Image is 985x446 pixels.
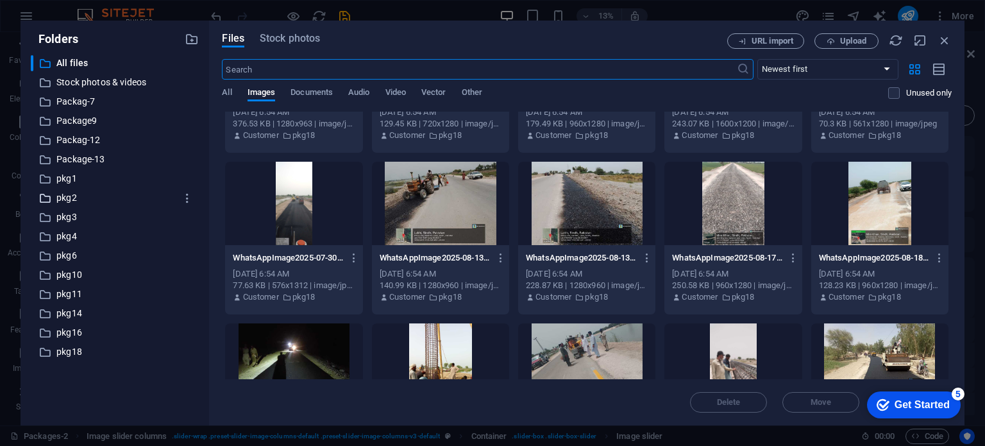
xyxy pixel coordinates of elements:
[56,75,176,90] p: Stock photos & videos
[31,94,199,110] div: Packag-7
[526,280,648,291] div: 228.87 KB | 1280x960 | image/jpeg
[913,33,927,47] i: Minimize
[380,252,490,264] p: WhatsAppImage2025-08-13at11.52.22AM-wv3eIScCWnqcUy78z4xA4A.jpeg
[233,280,355,291] div: 77.63 KB | 576x1312 | image/jpeg
[31,113,199,129] div: Package9
[31,344,199,360] div: pkg18
[56,345,176,359] p: pkg18
[56,229,176,244] p: pkg4
[31,248,199,264] div: pkg6
[31,190,199,206] div: pkg2
[380,268,501,280] div: [DATE] 6:54 AM
[672,252,782,264] p: WhatsAppImage2025-08-17at12.51.17PM-M-N6ViHQDtqM_6dQJr-QJQ.jpeg
[5,5,90,16] a: Skip to main content
[389,291,425,303] p: Customer
[878,130,901,141] p: pkg18
[380,107,501,118] div: [DATE] 6:54 AM
[819,107,941,118] div: [DATE] 6:54 AM
[292,291,316,303] p: pkg18
[526,107,648,118] div: [DATE] 6:54 AM
[819,280,941,291] div: 128.23 KB | 960x1280 | image/jpeg
[243,130,279,141] p: Customer
[672,118,794,130] div: 243.07 KB | 1600x1200 | image/jpeg
[682,291,718,303] p: Customer
[31,228,199,244] div: pkg4
[814,33,879,49] button: Upload
[31,171,199,187] div: pkg1
[222,59,736,80] input: Search
[56,114,176,128] p: Package9
[439,130,462,141] p: pkg18
[348,85,369,103] span: Audio
[732,130,755,141] p: pkg18
[56,325,176,340] p: pkg16
[878,291,901,303] p: pkg18
[56,248,176,263] p: pkg6
[421,85,446,103] span: Vector
[31,305,199,322] div: pkg14
[233,118,355,130] div: 376.53 KB | 1280x963 | image/jpeg
[380,118,501,130] div: 129.45 KB | 720x1280 | image/jpeg
[526,252,636,264] p: WhatsAppImage2025-08-13at11.52.23AM-V-lmc8Wz99-9FbdNw3mM_A.jpeg
[248,85,276,103] span: Images
[56,171,176,186] p: pkg1
[672,280,794,291] div: 250.58 KB | 960x1280 | image/jpeg
[727,33,804,49] button: URL import
[535,130,571,141] p: Customer
[222,85,232,103] span: All
[31,31,78,47] p: Folders
[752,37,793,45] span: URL import
[31,151,199,167] div: Package-13
[31,209,199,225] div: pkg3
[31,267,199,283] div: pkg10
[31,55,33,71] div: ​
[31,286,199,302] div: pkg11
[233,268,355,280] div: [DATE] 6:54 AM
[56,268,176,282] p: pkg10
[938,33,952,47] i: Close
[829,291,864,303] p: Customer
[243,291,279,303] p: Customer
[462,85,482,103] span: Other
[585,130,608,141] p: pkg18
[682,130,718,141] p: Customer
[56,133,176,148] p: Packag-12
[672,107,794,118] div: [DATE] 6:54 AM
[185,32,199,46] i: Create new folder
[56,191,176,205] p: pkg2
[290,85,333,103] span: Documents
[260,31,320,46] span: Stock photos
[292,130,316,141] p: pkg18
[535,291,571,303] p: Customer
[819,252,929,264] p: WhatsAppImage2025-08-18at12.20.13PM-t5ClAu0wgAplGSMRPk58fA.jpeg
[526,268,648,280] div: [DATE] 6:54 AM
[672,268,794,280] div: [DATE] 6:54 AM
[380,280,501,291] div: 140.99 KB | 1280x960 | image/jpeg
[889,33,903,47] i: Reload
[38,14,93,26] div: Get Started
[840,37,866,45] span: Upload
[233,252,343,264] p: WhatsAppImage2025-07-30at3.17.13PM-vESs4CT_1bsnr4pdiyKu1w.jpeg
[56,152,176,167] p: Package-13
[526,118,648,130] div: 179.49 KB | 960x1280 | image/jpeg
[56,94,176,109] p: Packag-7
[732,291,755,303] p: pkg18
[829,130,864,141] p: Customer
[439,291,462,303] p: pkg18
[906,87,952,99] p: Displays only files that are not in use on the website. Files added during this session can still...
[56,210,176,225] p: pkg3
[95,3,108,15] div: 5
[56,287,176,302] p: pkg11
[222,31,244,46] span: Files
[389,130,425,141] p: Customer
[31,132,199,148] div: Packag-12
[385,85,406,103] span: Video
[233,107,355,118] div: [DATE] 6:54 AM
[10,6,104,33] div: Get Started 5 items remaining, 0% complete
[56,56,176,71] p: All files
[31,325,199,341] div: pkg16
[585,291,608,303] p: pkg18
[819,118,941,130] div: 70.3 KB | 561x1280 | image/jpeg
[56,306,176,321] p: pkg14
[819,268,941,280] div: [DATE] 6:54 AM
